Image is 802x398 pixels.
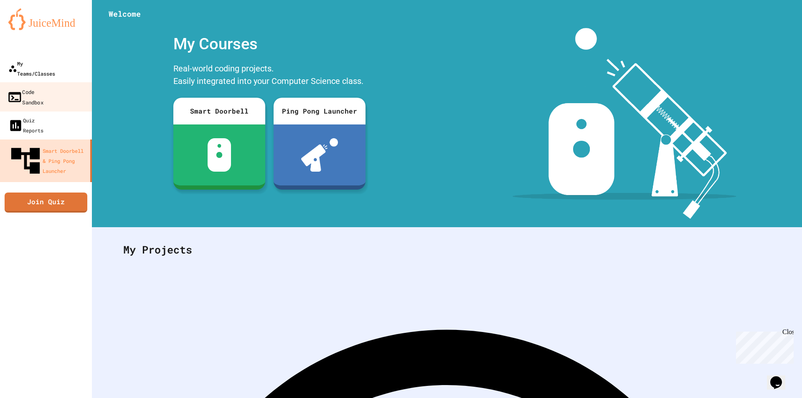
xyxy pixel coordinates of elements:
[173,98,265,124] div: Smart Doorbell
[208,138,231,172] img: sdb-white.svg
[8,58,55,79] div: My Teams/Classes
[3,3,58,53] div: Chat with us now!Close
[8,144,87,178] div: Smart Doorbell & Ping Pong Launcher
[274,98,365,124] div: Ping Pong Launcher
[7,86,43,107] div: Code Sandbox
[301,138,338,172] img: ppl-with-ball.png
[733,328,794,364] iframe: chat widget
[8,8,84,30] img: logo-orange.svg
[115,233,779,266] div: My Projects
[169,28,370,60] div: My Courses
[8,115,43,135] div: Quiz Reports
[5,193,87,213] a: Join Quiz
[169,60,370,91] div: Real-world coding projects. Easily integrated into your Computer Science class.
[513,28,736,219] img: banner-image-my-projects.png
[767,365,794,390] iframe: chat widget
